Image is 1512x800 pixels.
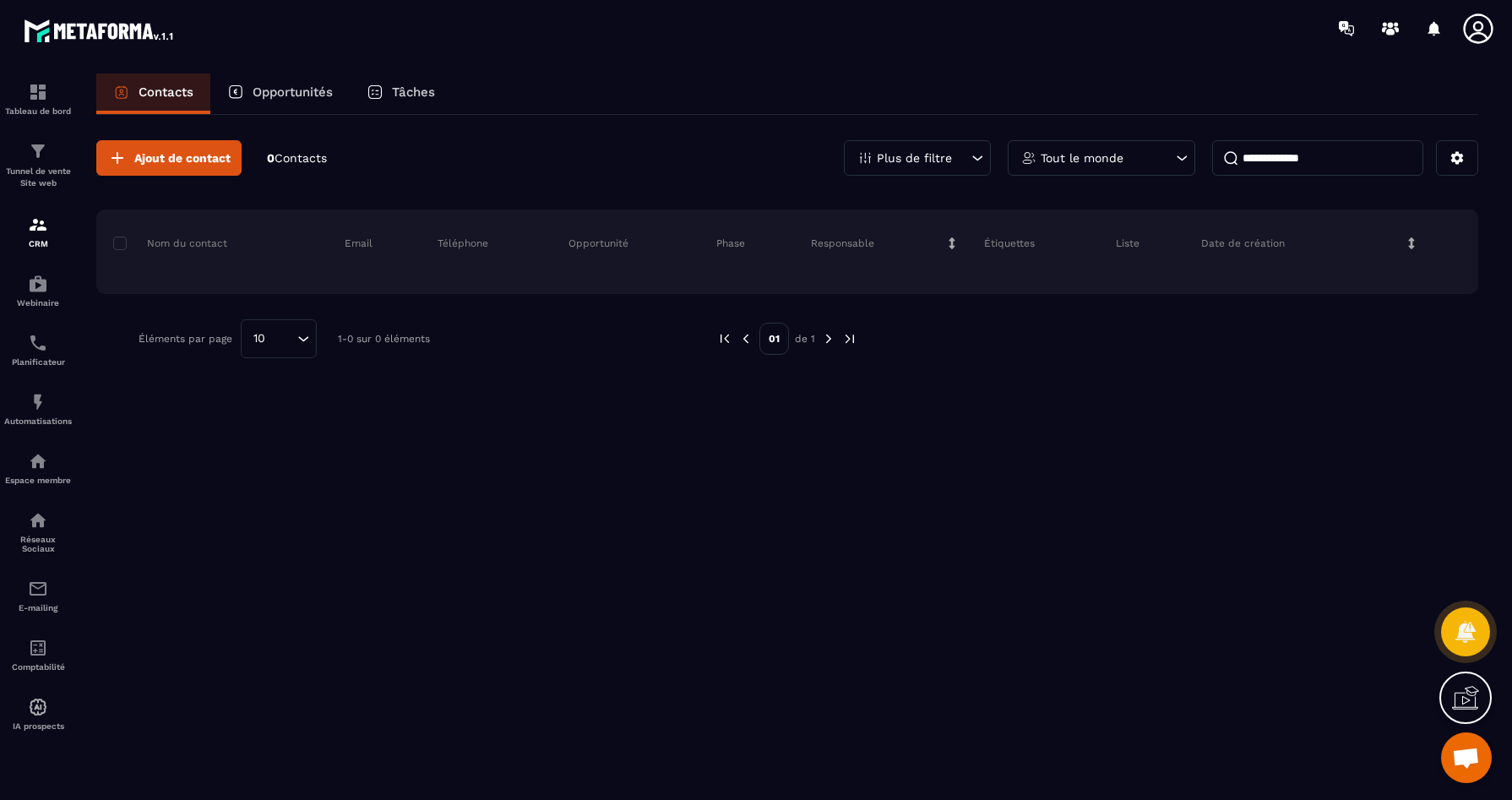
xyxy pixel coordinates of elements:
[1041,152,1123,164] p: Tout le monde
[4,625,72,684] a: accountantaccountantComptabilité
[253,84,333,100] p: Opportunités
[795,332,815,346] p: de 1
[275,151,327,165] span: Contacts
[984,237,1035,250] p: Étiquettes
[4,202,72,261] a: formationformationCRM
[28,333,48,353] img: scheduler
[4,166,72,189] p: Tunnel de vente Site web
[4,662,72,672] p: Comptabilité
[139,333,232,345] p: Éléments par page
[4,535,72,553] p: Réseaux Sociaux
[842,331,857,346] img: next
[568,237,628,250] p: Opportunité
[4,721,72,731] p: IA prospects
[4,379,72,438] a: automationsautomationsAutomatisations
[28,215,48,235] img: formation
[113,237,227,250] p: Nom du contact
[247,329,271,348] span: 10
[4,106,72,116] p: Tableau de bord
[338,333,430,345] p: 1-0 sur 0 éléments
[4,603,72,612] p: E-mailing
[271,329,293,348] input: Search for option
[28,274,48,294] img: automations
[811,237,874,250] p: Responsable
[134,150,231,166] span: Ajout de contact
[4,320,72,379] a: schedulerschedulerPlanificateur
[28,638,48,658] img: accountant
[28,510,48,531] img: social-network
[4,438,72,498] a: automationsautomationsEspace membre
[4,239,72,248] p: CRM
[28,392,48,412] img: automations
[716,237,745,250] p: Phase
[24,15,176,46] img: logo
[821,331,836,346] img: next
[28,451,48,471] img: automations
[1116,237,1139,250] p: Liste
[345,237,373,250] p: Email
[28,697,48,717] img: automations
[96,140,242,176] button: Ajout de contact
[392,84,435,100] p: Tâches
[877,152,952,164] p: Plus de filtre
[4,566,72,625] a: emailemailE-mailing
[267,150,327,166] p: 0
[738,331,753,346] img: prev
[28,141,48,161] img: formation
[4,298,72,307] p: Webinaire
[139,84,193,100] p: Contacts
[4,476,72,485] p: Espace membre
[4,261,72,320] a: automationsautomationsWebinaire
[4,128,72,202] a: formationformationTunnel de vente Site web
[4,498,72,566] a: social-networksocial-networkRéseaux Sociaux
[438,237,488,250] p: Téléphone
[241,319,317,358] div: Search for option
[1441,732,1492,783] div: Ouvrir le chat
[210,73,350,114] a: Opportunités
[350,73,452,114] a: Tâches
[4,357,72,367] p: Planificateur
[28,579,48,599] img: email
[1201,237,1285,250] p: Date de création
[96,73,210,114] a: Contacts
[717,331,732,346] img: prev
[759,323,789,355] p: 01
[28,82,48,102] img: formation
[4,416,72,426] p: Automatisations
[4,69,72,128] a: formationformationTableau de bord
